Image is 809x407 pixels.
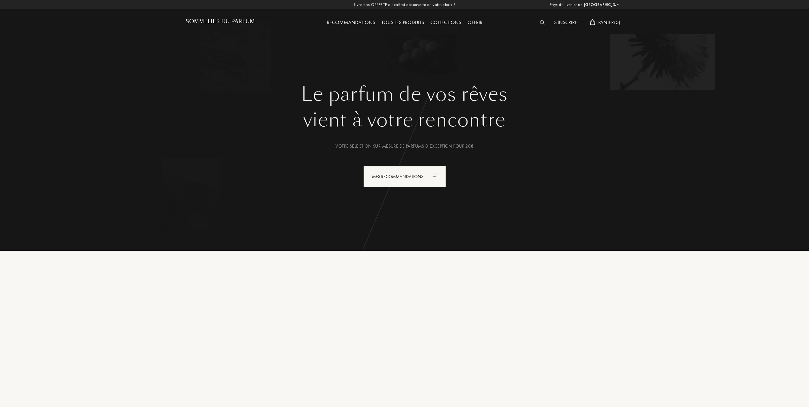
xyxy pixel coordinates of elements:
div: Offrir [464,19,486,27]
span: Pays de livraison : [550,2,582,8]
h1: Le parfum de vos rêves [190,83,619,106]
a: Recommandations [324,19,378,26]
img: arrow_w.png [616,2,620,7]
div: Collections [427,19,464,27]
div: Recommandations [324,19,378,27]
span: Panier ( 0 ) [598,19,620,26]
a: Mes Recommandationsanimation [359,166,451,187]
div: animation [430,170,443,183]
h1: Sommelier du Parfum [186,18,255,24]
a: S'inscrire [551,19,580,26]
a: Offrir [464,19,486,26]
a: Tous les produits [378,19,427,26]
a: Collections [427,19,464,26]
div: Tous les produits [378,19,427,27]
div: Mes Recommandations [363,166,446,187]
div: Votre selection sur-mesure de parfums d’exception pour 20€ [190,143,619,150]
img: cart_white.svg [590,19,595,25]
div: S'inscrire [551,19,580,27]
div: vient à votre rencontre [190,106,619,134]
img: search_icn_white.svg [540,20,545,25]
a: Sommelier du Parfum [186,18,255,27]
